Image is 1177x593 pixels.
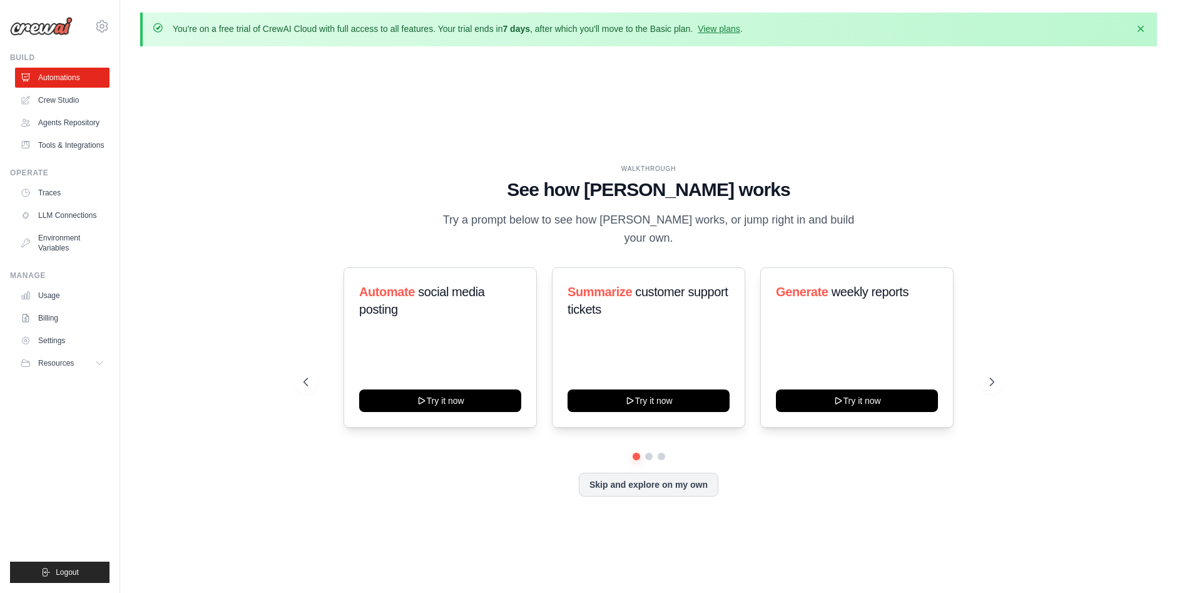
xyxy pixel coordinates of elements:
[10,271,110,281] div: Manage
[15,135,110,155] a: Tools & Integrations
[15,68,110,88] a: Automations
[502,24,530,34] strong: 7 days
[832,285,909,299] span: weekly reports
[10,17,73,36] img: Logo
[15,353,110,373] button: Resources
[359,389,521,412] button: Try it now
[303,178,994,201] h1: See how [PERSON_NAME] works
[776,389,938,412] button: Try it now
[568,389,730,412] button: Try it now
[15,228,110,258] a: Environment Variables
[10,53,110,63] div: Build
[303,164,994,173] div: WALKTHROUGH
[568,285,632,299] span: Summarize
[10,562,110,583] button: Logout
[359,285,415,299] span: Automate
[15,183,110,203] a: Traces
[359,285,485,316] span: social media posting
[15,308,110,328] a: Billing
[15,90,110,110] a: Crew Studio
[10,168,110,178] div: Operate
[698,24,740,34] a: View plans
[776,285,828,299] span: Generate
[15,113,110,133] a: Agents Repository
[15,331,110,351] a: Settings
[15,205,110,225] a: LLM Connections
[1114,533,1177,593] iframe: Chat Widget
[439,211,859,248] p: Try a prompt below to see how [PERSON_NAME] works, or jump right in and build your own.
[173,23,743,35] p: You're on a free trial of CrewAI Cloud with full access to all features. Your trial ends in , aft...
[15,286,110,306] a: Usage
[568,285,728,316] span: customer support tickets
[56,567,79,577] span: Logout
[38,358,74,368] span: Resources
[579,473,718,497] button: Skip and explore on my own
